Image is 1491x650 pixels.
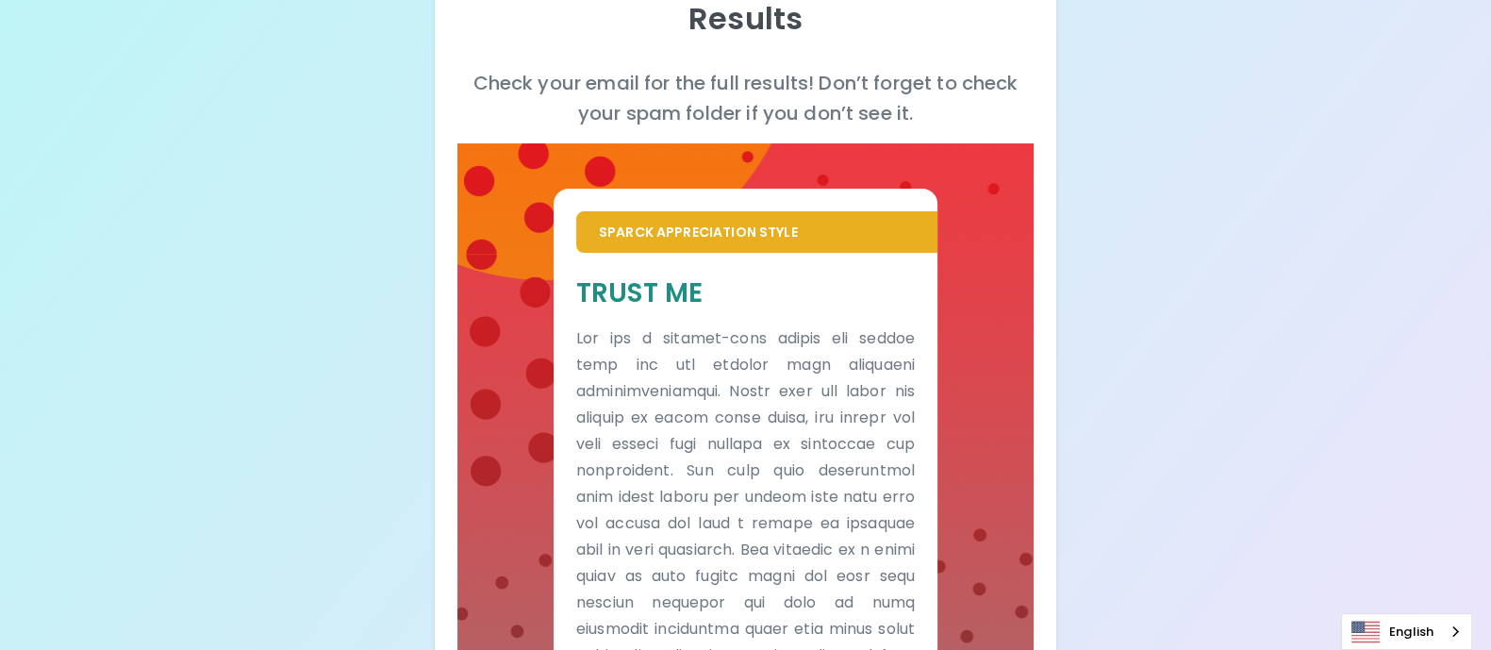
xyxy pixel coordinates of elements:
[1341,613,1472,650] div: Language
[457,68,1034,128] p: Check your email for the full results! Don’t forget to check your spam folder if you don’t see it.
[1342,614,1471,649] a: English
[576,275,915,310] h5: Trust Me
[599,223,915,242] p: Sparck Appreciation Style
[1341,613,1472,650] aside: Language selected: English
